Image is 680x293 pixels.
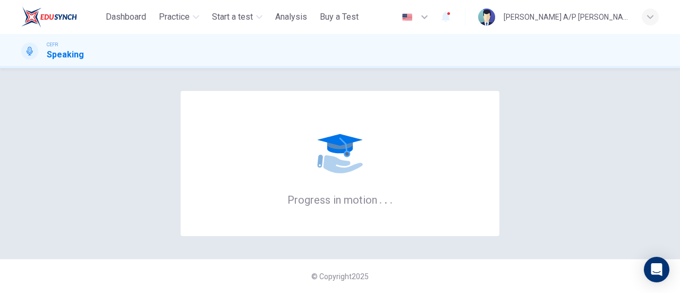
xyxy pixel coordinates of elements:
[212,11,253,23] span: Start a test
[316,7,363,27] button: Buy a Test
[47,48,84,61] h1: Speaking
[47,41,58,48] span: CEFR
[478,9,495,26] img: Profile picture
[101,7,150,27] button: Dashboard
[320,11,359,23] span: Buy a Test
[21,6,77,28] img: ELTC logo
[379,190,382,207] h6: .
[389,190,393,207] h6: .
[155,7,203,27] button: Practice
[275,11,307,23] span: Analysis
[208,7,267,27] button: Start a test
[287,192,393,206] h6: Progress in motion
[21,6,101,28] a: ELTC logo
[384,190,388,207] h6: .
[644,257,669,282] div: Open Intercom Messenger
[159,11,190,23] span: Practice
[311,272,369,281] span: © Copyright 2025
[106,11,146,23] span: Dashboard
[504,11,629,23] div: [PERSON_NAME] A/P [PERSON_NAME] KPM-Guru
[271,7,311,27] button: Analysis
[401,13,414,21] img: en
